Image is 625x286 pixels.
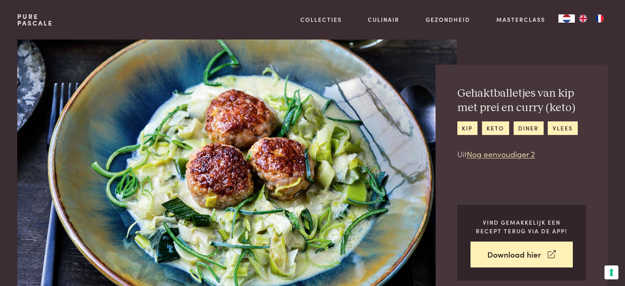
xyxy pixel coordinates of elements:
[17,13,53,26] a: PurePascale
[496,15,545,24] a: Masterclass
[457,121,477,135] a: kip
[514,121,544,135] a: diner
[575,14,591,23] a: EN
[368,15,399,24] a: Culinair
[470,218,573,235] p: Vind gemakkelijk een recept terug via de app!
[558,14,608,23] aside: Language selected: Nederlands
[575,14,608,23] ul: Language list
[470,242,573,267] a: Download hier
[426,15,470,24] a: Gezondheid
[457,148,586,160] p: Uit
[548,121,577,135] a: vlees
[482,121,509,135] a: keto
[300,15,342,24] a: Collecties
[467,148,535,159] a: Nog eenvoudiger 2
[558,14,575,23] a: NL
[604,265,618,279] button: Uw voorkeuren voor toestemming voor trackingtechnologieën
[457,86,586,115] h2: Gehaktballetjes van kip met prei en curry (keto)
[558,14,575,23] div: Language
[591,14,608,23] a: FR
